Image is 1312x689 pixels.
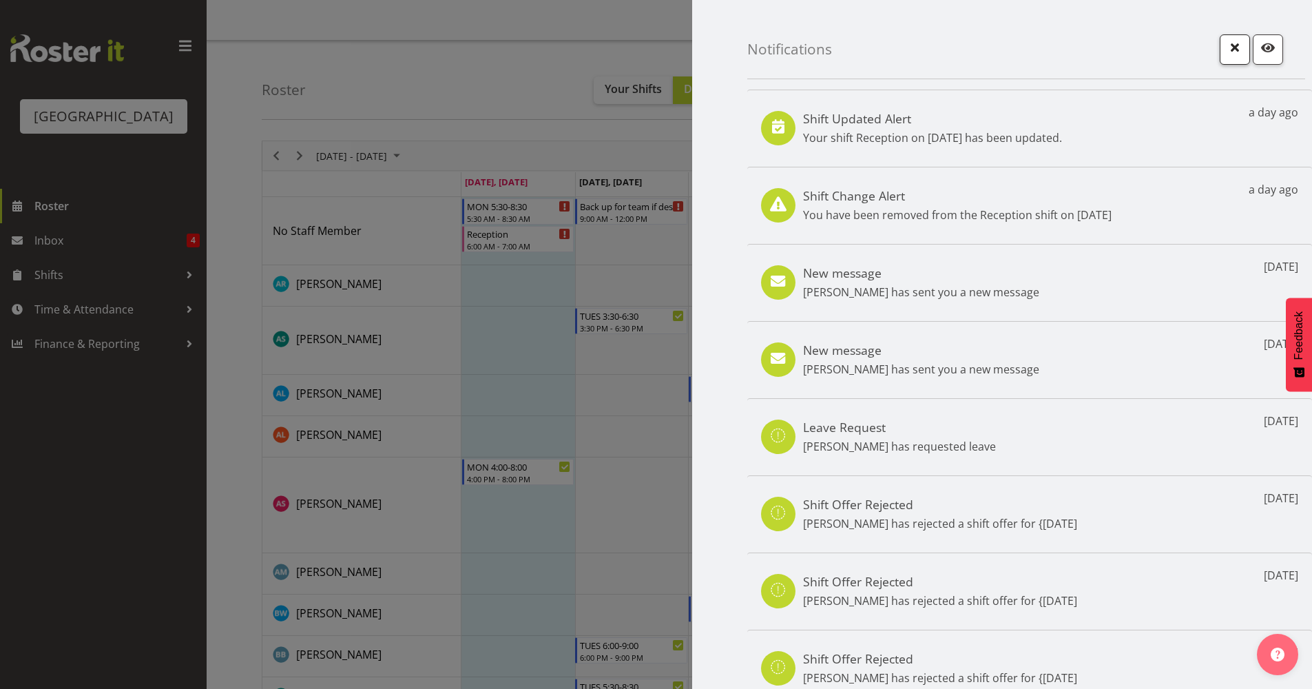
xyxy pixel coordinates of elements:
p: a day ago [1249,104,1298,121]
h5: Leave Request [803,420,996,435]
p: [PERSON_NAME] has sent you a new message [803,284,1039,300]
h5: Shift Updated Alert [803,111,1062,126]
p: [PERSON_NAME] has rejected a shift offer for {[DATE] [803,670,1077,686]
h5: New message [803,342,1039,358]
p: Your shift Reception on [DATE] has been updated. [803,130,1062,146]
p: [DATE] [1264,490,1298,506]
p: [DATE] [1264,336,1298,352]
p: [DATE] [1264,258,1298,275]
h5: Shift Change Alert [803,188,1112,203]
button: Close [1220,34,1250,65]
p: [DATE] [1264,413,1298,429]
p: [PERSON_NAME] has requested leave [803,438,996,455]
h4: Notifications [747,41,832,57]
p: a day ago [1249,181,1298,198]
p: [DATE] [1264,567,1298,584]
h5: New message [803,265,1039,280]
h5: Shift Offer Rejected [803,651,1077,666]
p: [PERSON_NAME] has sent you a new message [803,361,1039,378]
p: [PERSON_NAME] has rejected a shift offer for {[DATE] [803,515,1077,532]
img: help-xxl-2.png [1271,648,1284,661]
p: [PERSON_NAME] has rejected a shift offer for {[DATE] [803,593,1077,609]
button: Feedback - Show survey [1286,298,1312,391]
p: You have been removed from the Reception shift on [DATE] [803,207,1112,223]
h5: Shift Offer Rejected [803,497,1077,512]
h5: Shift Offer Rejected [803,574,1077,589]
span: Feedback [1293,311,1305,360]
button: Mark as read [1253,34,1283,65]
